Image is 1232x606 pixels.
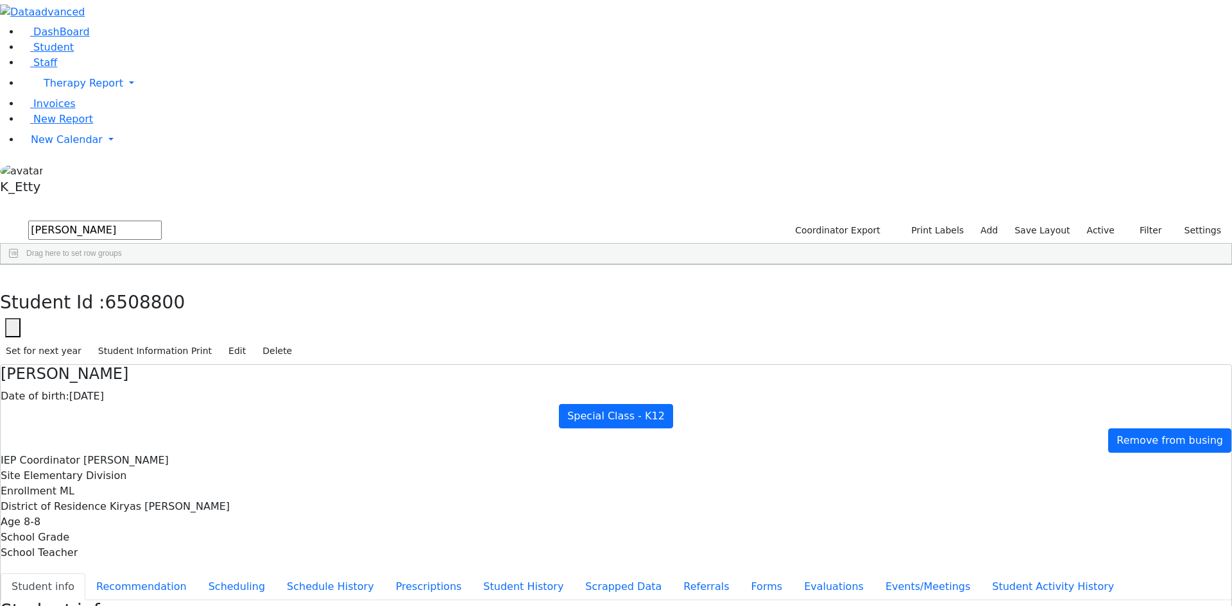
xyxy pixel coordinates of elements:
[26,249,122,258] span: Drag here to set row groups
[33,56,57,69] span: Staff
[21,71,1232,96] a: Therapy Report
[981,573,1125,600] button: Student Activity History
[1,530,69,545] label: School Grade
[24,469,127,482] span: Elementary Division
[787,221,886,240] button: Coordinator Export
[1,389,1231,404] div: [DATE]
[85,573,198,600] button: Recommendation
[1,468,21,484] label: Site
[1081,221,1120,240] label: Active
[92,341,218,361] button: Student Information Print
[672,573,740,600] button: Referrals
[83,454,169,466] span: [PERSON_NAME]
[1123,221,1168,240] button: Filter
[24,516,40,528] span: 8-8
[21,113,93,125] a: New Report
[31,133,103,146] span: New Calendar
[1168,221,1227,240] button: Settings
[1116,434,1223,446] span: Remove from busing
[559,404,673,428] a: Special Class - K12
[33,26,90,38] span: DashBoard
[21,56,57,69] a: Staff
[21,127,1232,153] a: New Calendar
[223,341,252,361] button: Edit
[33,41,74,53] span: Student
[21,97,76,110] a: Invoices
[198,573,276,600] button: Scheduling
[1009,221,1075,240] button: Save Layout
[276,573,385,600] button: Schedule History
[574,573,672,600] button: Scrapped Data
[21,41,74,53] a: Student
[1,573,85,600] button: Student info
[1,453,80,468] label: IEP Coordinator
[110,500,230,512] span: Kiryas [PERSON_NAME]
[1,499,107,514] label: District of Residence
[385,573,473,600] button: Prescriptions
[975,221,1004,240] a: Add
[105,292,185,313] span: 6508800
[1,389,69,404] label: Date of birth:
[896,221,970,240] button: Print Labels
[875,573,981,600] button: Events/Meetings
[1,365,1231,383] h4: [PERSON_NAME]
[257,341,298,361] button: Delete
[1,484,56,499] label: Enrollment
[793,573,875,600] button: Evaluations
[33,97,76,110] span: Invoices
[1108,428,1231,453] a: Remove from busing
[33,113,93,125] span: New Report
[1,545,78,560] label: School Teacher
[472,573,574,600] button: Student History
[740,573,793,600] button: Forms
[1,514,21,530] label: Age
[28,221,162,240] input: Search
[21,26,90,38] a: DashBoard
[44,77,123,89] span: Therapy Report
[60,485,74,497] span: ML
